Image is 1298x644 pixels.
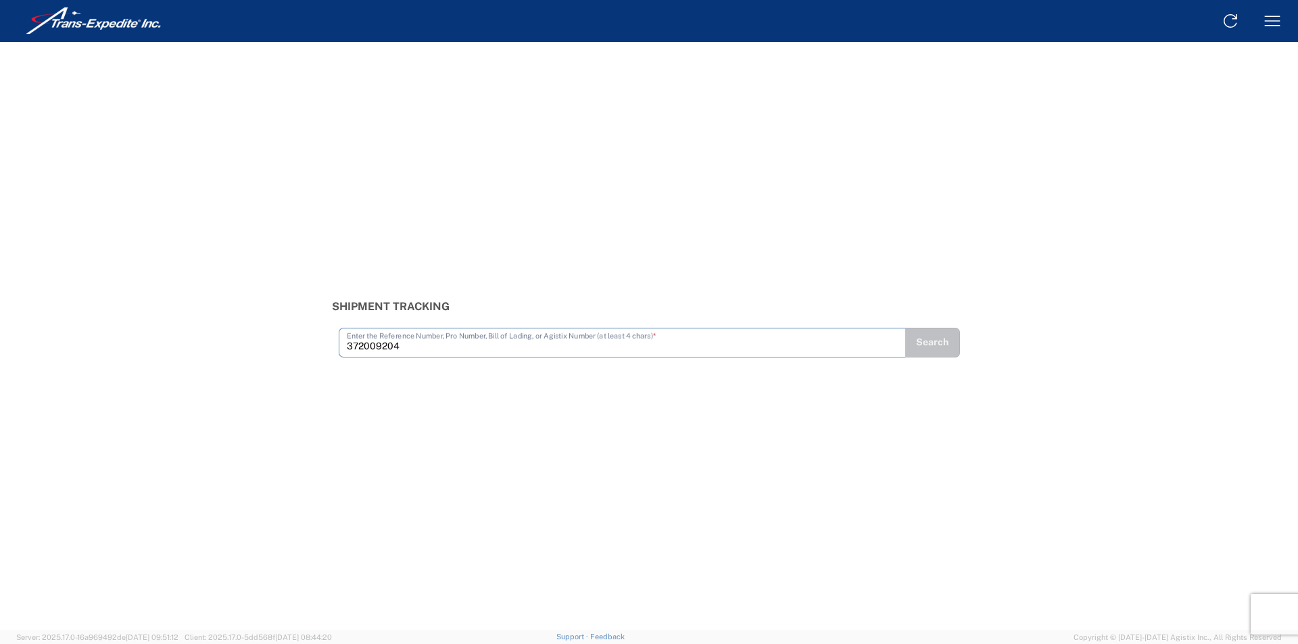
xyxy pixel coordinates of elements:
[1074,631,1282,643] span: Copyright © [DATE]-[DATE] Agistix Inc., All Rights Reserved
[590,633,625,641] a: Feedback
[275,633,332,641] span: [DATE] 08:44:20
[126,633,178,641] span: [DATE] 09:51:12
[185,633,332,641] span: Client: 2025.17.0-5dd568f
[556,633,590,641] a: Support
[16,633,178,641] span: Server: 2025.17.0-16a969492de
[332,300,967,313] h3: Shipment Tracking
